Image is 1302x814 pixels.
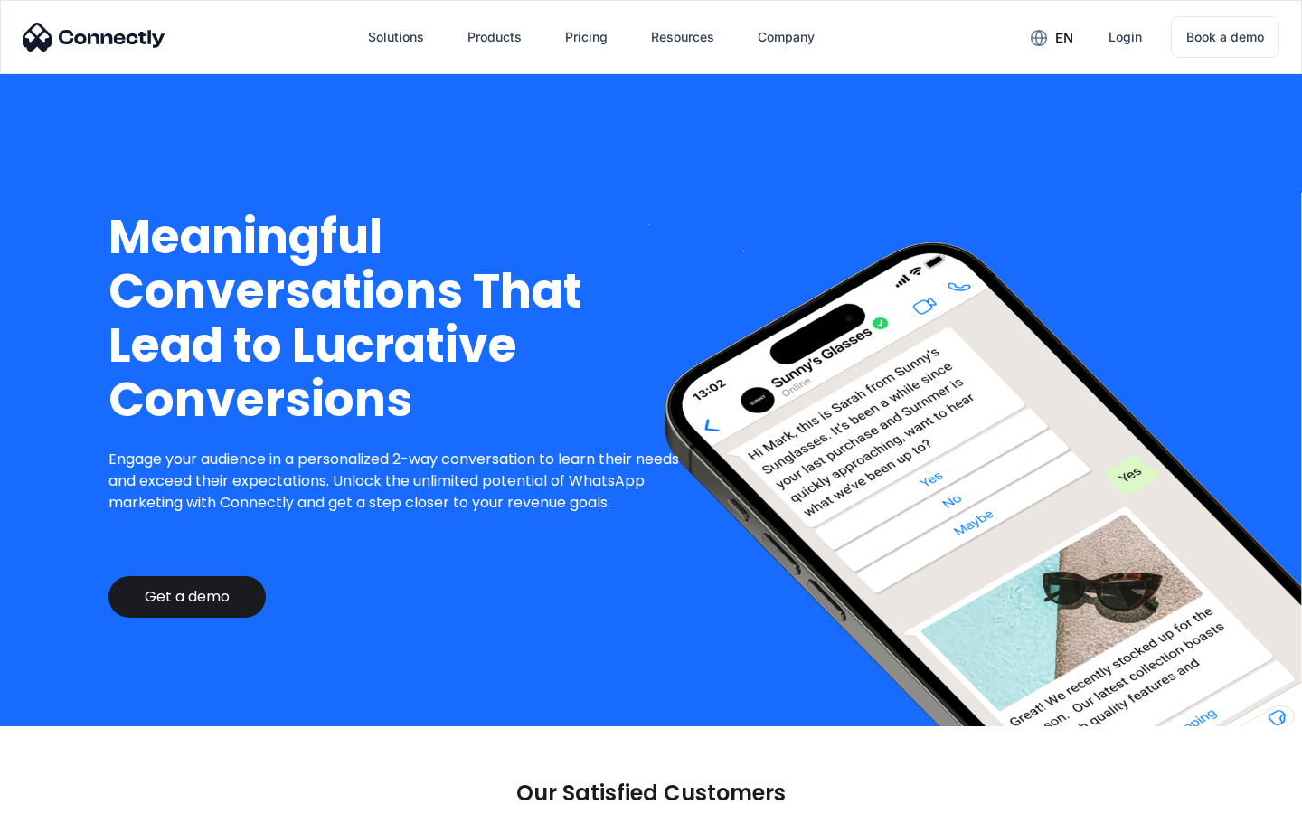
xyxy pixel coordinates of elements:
a: Pricing [551,15,622,59]
div: Login [1109,24,1142,50]
img: Connectly Logo [23,23,165,52]
div: Resources [651,24,714,50]
div: Get a demo [145,588,230,606]
ul: Language list [36,782,108,808]
a: Get a demo [108,576,266,618]
div: Pricing [565,24,608,50]
p: Engage your audience in a personalized 2-way conversation to learn their needs and exceed their e... [108,449,693,514]
div: Products [467,24,522,50]
aside: Language selected: English [18,782,108,808]
div: Solutions [368,24,424,50]
a: Book a demo [1171,16,1279,58]
p: Our Satisfied Customers [516,781,786,806]
h1: Meaningful Conversations That Lead to Lucrative Conversions [108,210,693,427]
a: Login [1094,15,1156,59]
div: en [1055,25,1073,51]
div: Company [758,24,815,50]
